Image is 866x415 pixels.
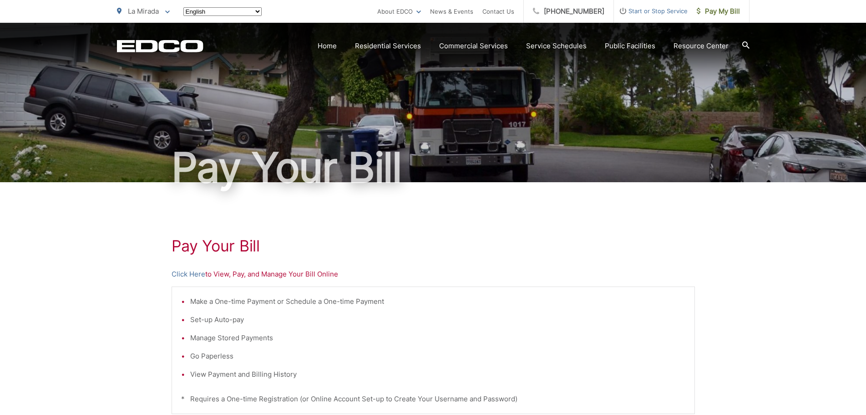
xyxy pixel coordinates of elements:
[605,41,655,51] a: Public Facilities
[128,7,159,15] span: La Mirada
[190,369,685,380] li: View Payment and Billing History
[355,41,421,51] a: Residential Services
[183,7,262,16] select: Select a language
[430,6,473,17] a: News & Events
[190,314,685,325] li: Set-up Auto-pay
[172,237,695,255] h1: Pay Your Bill
[181,394,685,405] p: * Requires a One-time Registration (or Online Account Set-up to Create Your Username and Password)
[674,41,729,51] a: Resource Center
[482,6,514,17] a: Contact Us
[318,41,337,51] a: Home
[377,6,421,17] a: About EDCO
[697,6,740,17] span: Pay My Bill
[117,145,750,190] h1: Pay Your Bill
[190,351,685,362] li: Go Paperless
[172,269,205,280] a: Click Here
[526,41,587,51] a: Service Schedules
[172,269,695,280] p: to View, Pay, and Manage Your Bill Online
[439,41,508,51] a: Commercial Services
[190,333,685,343] li: Manage Stored Payments
[117,40,203,52] a: EDCD logo. Return to the homepage.
[190,296,685,307] li: Make a One-time Payment or Schedule a One-time Payment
